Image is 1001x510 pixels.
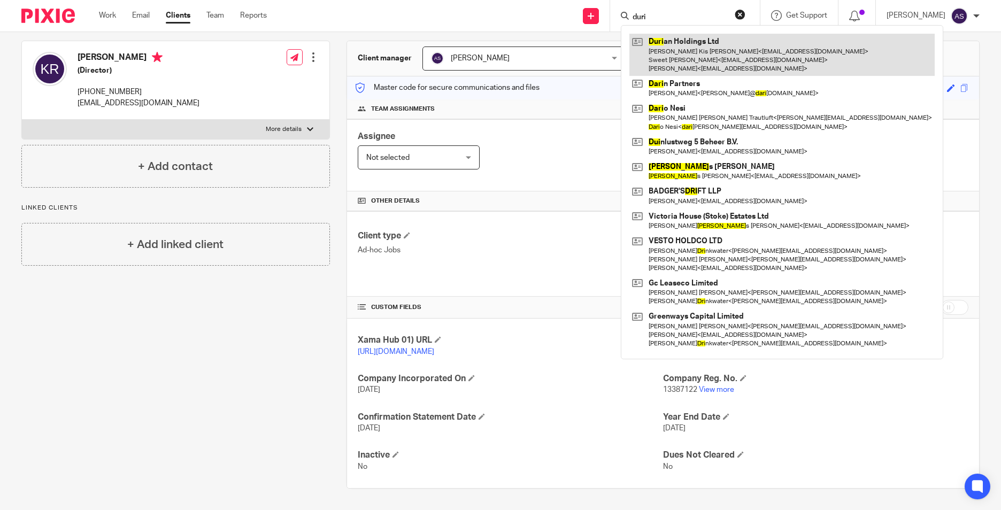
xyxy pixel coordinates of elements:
i: Primary [152,52,163,63]
p: Ad-hoc Jobs [358,245,663,256]
span: Other details [371,197,420,205]
img: Pixie [21,9,75,23]
h4: Company Incorporated On [358,373,663,384]
p: More details [266,125,302,134]
h4: [PERSON_NAME] [78,52,199,65]
h4: Year End Date [663,412,968,423]
a: Clients [166,10,190,21]
h4: CUSTOM FIELDS [358,303,663,312]
h4: Company Reg. No. [663,373,968,384]
span: Assignee [358,132,395,141]
span: [DATE] [358,386,380,393]
h4: Client type [358,230,663,242]
span: [DATE] [663,424,686,432]
a: View more [699,386,734,393]
img: svg%3E [33,52,67,86]
span: No [358,463,367,470]
a: [URL][DOMAIN_NAME] [358,348,434,356]
h4: Dues Not Cleared [663,450,968,461]
input: Search [632,13,728,22]
p: Master code for secure communications and files [355,82,540,93]
h4: Confirmation Statement Date [358,412,663,423]
h4: + Add linked client [127,236,224,253]
h4: Xama Hub 01) URL [358,335,663,346]
h3: Client manager [358,53,412,64]
span: Not selected [366,154,410,161]
span: Get Support [786,12,827,19]
p: [EMAIL_ADDRESS][DOMAIN_NAME] [78,98,199,109]
span: [PERSON_NAME] [451,55,510,62]
a: Team [206,10,224,21]
h5: (Director) [78,65,199,76]
a: Work [99,10,116,21]
img: svg%3E [431,52,444,65]
a: Reports [240,10,267,21]
p: [PERSON_NAME] [887,10,945,21]
span: No [663,463,673,470]
h4: Inactive [358,450,663,461]
h4: + Add contact [138,158,213,175]
a: Email [132,10,150,21]
span: [DATE] [358,424,380,432]
span: Team assignments [371,105,435,113]
span: 13387122 [663,386,697,393]
p: Linked clients [21,204,330,212]
p: [PHONE_NUMBER] [78,87,199,97]
button: Clear [735,9,745,20]
img: svg%3E [951,7,968,25]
